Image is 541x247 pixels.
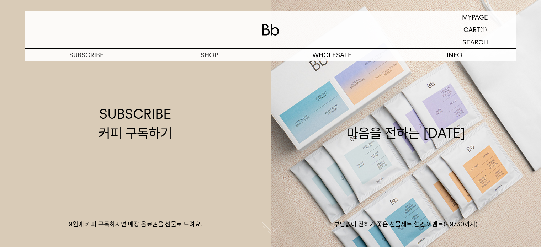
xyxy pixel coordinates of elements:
[99,104,172,142] div: SUBSCRIBE 커피 구독하기
[148,49,271,61] a: SHOP
[480,23,487,36] p: (1)
[346,104,465,142] div: 마음을 전하는 [DATE]
[271,49,393,61] p: WHOLESALE
[434,23,516,36] a: CART (1)
[434,11,516,23] a: MYPAGE
[25,49,148,61] a: SUBSCRIBE
[462,36,488,48] p: SEARCH
[262,24,279,36] img: 로고
[393,49,516,61] p: INFO
[462,11,488,23] p: MYPAGE
[463,23,480,36] p: CART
